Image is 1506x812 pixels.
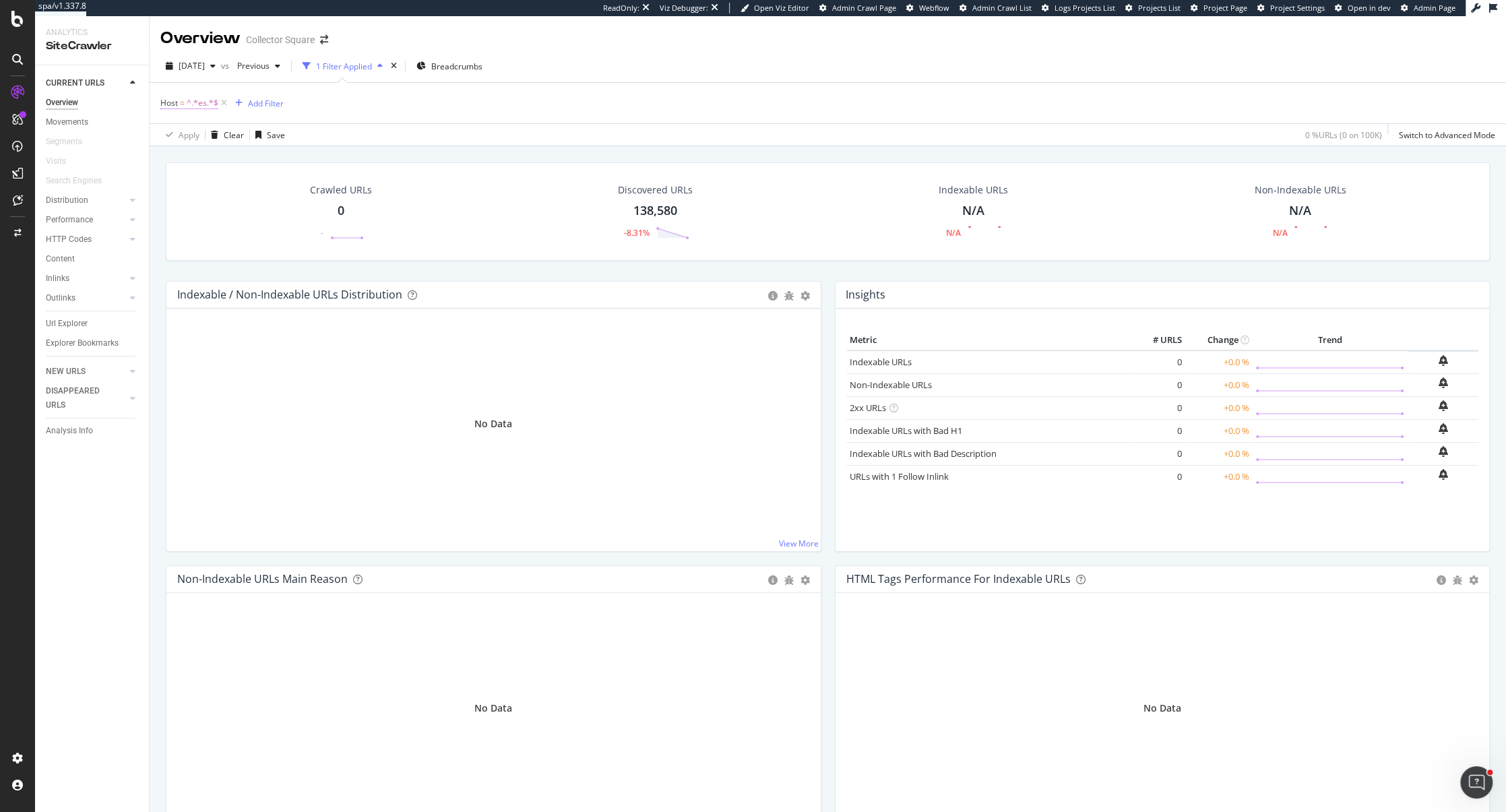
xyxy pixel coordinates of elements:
[801,575,810,585] div: gear
[160,97,178,108] span: Host
[267,129,285,141] div: Save
[46,252,75,266] div: Content
[850,402,886,414] a: 2xx URLs
[46,232,126,247] a: HTTP Codes
[1252,330,1408,350] th: Trend
[46,272,69,286] div: Inlinks
[1131,373,1185,396] td: 0
[1414,3,1455,13] span: Admin Page
[206,124,244,146] button: Clear
[603,3,639,13] div: ReadOnly:
[784,575,794,585] div: bug
[320,35,328,44] div: arrow-right-arrow-left
[618,183,693,197] div: Discovered URLs
[1439,400,1448,411] div: bell-plus
[850,356,912,368] a: Indexable URLs
[46,291,126,305] a: Outlinks
[250,124,285,146] button: Save
[1401,3,1455,13] a: Admin Page
[1439,355,1448,366] div: bell-plus
[46,365,86,379] div: NEW URLS
[1460,766,1493,799] iframe: Intercom live chat
[960,3,1032,13] a: Admin Crawl List
[1203,3,1247,13] span: Project Page
[388,59,400,73] div: times
[623,227,649,239] div: -8.31%
[768,291,778,301] div: circle-info
[180,97,185,108] span: =
[846,286,885,304] h4: Insights
[160,55,221,77] button: [DATE]
[46,96,78,110] div: Overview
[46,115,139,129] a: Movements
[1185,465,1252,488] td: +0.0 %
[1439,446,1448,457] div: bell-plus
[1270,3,1325,13] span: Project Settings
[1185,330,1252,350] th: Change
[46,76,104,90] div: CURRENT URLS
[1335,3,1391,13] a: Open in dev
[1191,3,1247,13] a: Project Page
[1439,469,1448,480] div: bell-plus
[1131,330,1185,350] th: # URLS
[919,3,949,13] span: Webflow
[224,129,244,141] div: Clear
[832,3,896,13] span: Admin Crawl Page
[474,701,512,715] div: No Data
[46,135,82,149] div: Segments
[46,384,114,412] div: DISAPPEARED URLS
[246,33,315,46] div: Collector Square
[1272,227,1287,239] div: N/A
[411,55,488,77] button: Breadcrumbs
[1131,350,1185,374] td: 0
[160,27,241,50] div: Overview
[660,3,708,13] div: Viz Debugger:
[221,60,232,71] span: vs
[46,76,126,90] a: CURRENT URLS
[850,379,932,391] a: Non-Indexable URLs
[177,572,348,586] div: Non-Indexable URLs Main Reason
[232,60,270,71] span: Previous
[46,38,138,54] div: SiteCrawler
[46,424,93,438] div: Analysis Info
[316,61,372,72] div: 1 Filter Applied
[46,317,139,331] a: Url Explorer
[1131,419,1185,442] td: 0
[972,3,1032,13] span: Admin Crawl List
[906,3,949,13] a: Webflow
[1257,3,1325,13] a: Project Settings
[46,115,88,129] div: Movements
[1138,3,1181,13] span: Projects List
[1143,701,1181,715] div: No Data
[1185,350,1252,374] td: +0.0 %
[46,174,102,188] div: Search Engines
[474,417,512,431] div: No Data
[46,174,115,188] a: Search Engines
[754,3,809,13] span: Open Viz Editor
[232,55,286,77] button: Previous
[1185,419,1252,442] td: +0.0 %
[819,3,896,13] a: Admin Crawl Page
[46,424,139,438] a: Analysis Info
[1185,373,1252,396] td: +0.0 %
[1399,129,1495,141] div: Switch to Advanced Mode
[46,232,92,247] div: HTTP Codes
[801,291,810,301] div: gear
[1439,423,1448,434] div: bell-plus
[939,183,1008,197] div: Indexable URLs
[46,193,88,208] div: Distribution
[310,183,372,197] div: Crawled URLs
[846,572,1071,586] div: HTML Tags Performance for Indexable URLs
[46,336,119,350] div: Explorer Bookmarks
[779,538,819,549] a: View More
[46,154,66,168] div: Visits
[46,135,96,149] a: Segments
[1055,3,1115,13] span: Logs Projects List
[1348,3,1391,13] span: Open in dev
[946,227,961,239] div: N/A
[321,227,323,239] div: -
[248,98,284,109] div: Add Filter
[1289,202,1311,220] div: N/A
[633,202,677,220] div: 138,580
[46,193,126,208] a: Distribution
